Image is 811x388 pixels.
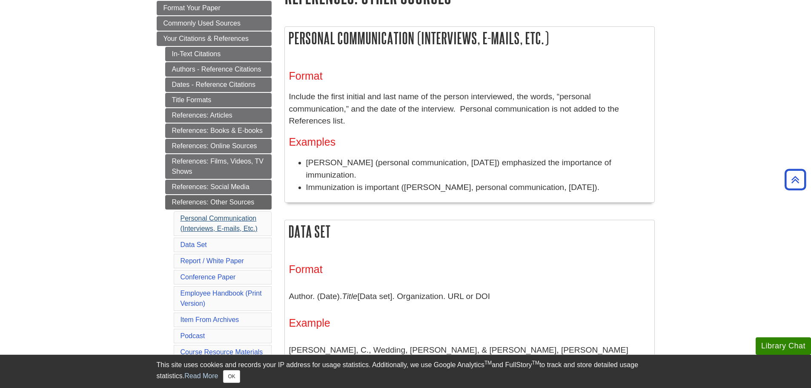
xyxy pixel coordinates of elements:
[163,35,249,42] span: Your Citations & References
[289,284,650,309] p: Author. (Date). [Data set]. Organization. URL or DOI
[165,47,272,61] a: In-Text Citations
[165,108,272,123] a: References: Articles
[157,360,655,383] div: This site uses cookies and records your IP address for usage statistics. Additionally, we use Goo...
[289,263,650,276] h3: Format
[484,360,492,366] sup: TM
[285,27,654,49] h2: Personal Communication (Interviews, E-mails, Etc.)
[165,62,272,77] a: Authors - Reference Citations
[289,317,650,329] h3: Example
[165,78,272,92] a: Dates - Reference Citations
[165,195,272,210] a: References: Other Sources
[181,257,244,264] a: Report / White Paper
[532,360,539,366] sup: TM
[157,32,272,46] a: Your Citations & References
[163,20,241,27] span: Commonly Used Sources
[289,91,650,127] p: Include the first initial and last name of the person interviewed, the words, “personal communica...
[181,215,258,232] a: Personal Communication (Interviews, E-mails, Etc.)
[163,4,221,11] span: Format Your Paper
[181,348,263,356] a: Course Resource Materials
[181,316,239,323] a: Item From Archives
[165,154,272,179] a: References: Films, Videos, TV Shows
[289,70,650,82] h3: Format
[756,337,811,355] button: Library Chat
[342,292,357,301] i: Title
[306,181,650,194] li: Immunization is important ([PERSON_NAME], personal communication, [DATE]).
[289,136,650,148] h3: Examples
[181,241,207,248] a: Data Set
[285,220,654,243] h2: Data Set
[181,332,205,339] a: Podcast
[165,124,272,138] a: References: Books & E-books
[184,372,218,379] a: Read More
[165,180,272,194] a: References: Social Media
[782,174,809,185] a: Back to Top
[181,273,236,281] a: Conference Paper
[306,157,650,181] li: [PERSON_NAME] (personal communication, [DATE]) emphasized the importance of immunization.
[223,370,240,383] button: Close
[157,1,272,15] a: Format Your Paper
[157,16,272,31] a: Commonly Used Sources
[181,290,262,307] a: Employee Handbook (Print Version)
[165,139,272,153] a: References: Online Sources
[165,93,272,107] a: Title Formats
